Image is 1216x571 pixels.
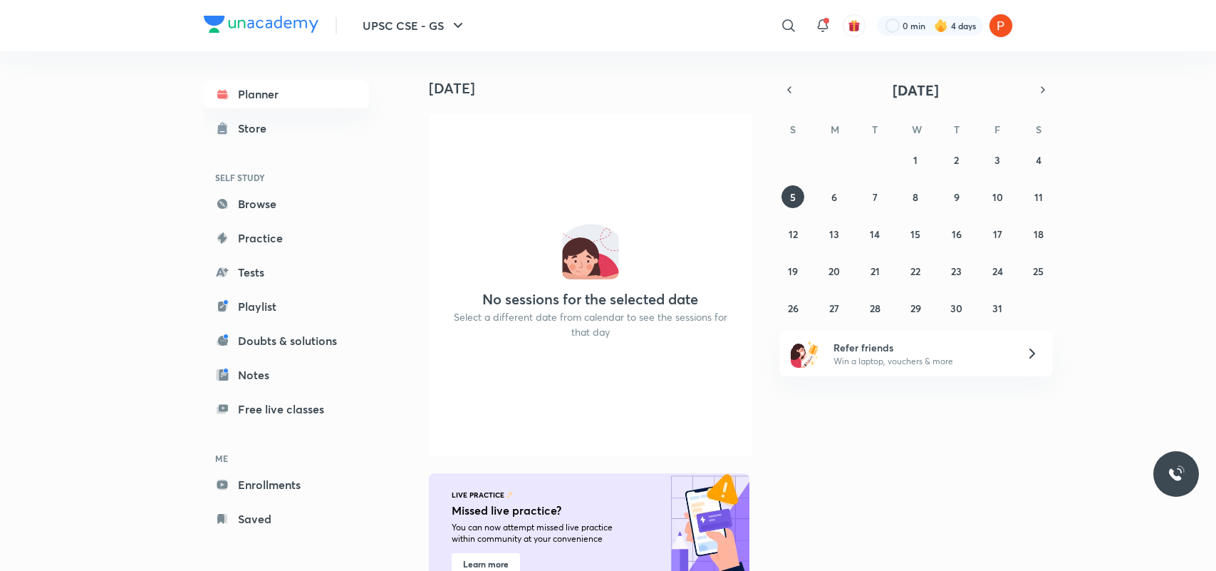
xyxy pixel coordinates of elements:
button: October 27, 2025 [823,297,846,319]
abbr: October 12, 2025 [789,227,798,241]
abbr: October 31, 2025 [992,302,1002,315]
abbr: October 16, 2025 [952,227,962,241]
abbr: October 23, 2025 [951,264,962,278]
abbr: October 18, 2025 [1034,227,1044,241]
a: Planner [204,80,369,108]
a: Tests [204,258,369,287]
abbr: Monday [831,123,839,136]
abbr: Thursday [954,123,960,136]
button: October 18, 2025 [1027,222,1050,245]
abbr: Friday [994,123,1000,136]
button: avatar [843,14,866,37]
abbr: October 2, 2025 [954,153,959,167]
h4: No sessions for the selected date [482,291,698,308]
abbr: October 3, 2025 [994,153,1000,167]
abbr: October 6, 2025 [831,190,837,204]
abbr: October 4, 2025 [1036,153,1041,167]
img: No events [562,222,619,279]
abbr: Wednesday [912,123,922,136]
abbr: October 15, 2025 [910,227,920,241]
button: October 29, 2025 [904,297,927,319]
button: October 3, 2025 [986,148,1009,171]
button: October 23, 2025 [945,259,968,282]
abbr: October 9, 2025 [954,190,960,204]
p: Select a different date from calendar to see the sessions for that day [446,309,735,339]
p: You can now attempt missed live practice within community at your convenience [452,522,635,545]
button: October 6, 2025 [823,185,846,208]
a: Browse [204,190,369,218]
abbr: Tuesday [872,123,878,136]
a: Doubts & solutions [204,326,369,355]
button: October 28, 2025 [863,297,886,319]
a: Company Logo [204,16,318,36]
img: streak [934,19,948,33]
button: October 12, 2025 [781,222,804,245]
button: UPSC CSE - GS [354,11,475,40]
abbr: October 30, 2025 [950,302,962,315]
abbr: Saturday [1036,123,1041,136]
abbr: Sunday [790,123,796,136]
a: Free live classes [204,395,369,423]
abbr: October 24, 2025 [992,264,1003,278]
button: October 11, 2025 [1027,185,1050,208]
button: October 30, 2025 [945,297,968,319]
button: October 5, 2025 [781,185,804,208]
a: Saved [204,505,369,533]
button: October 17, 2025 [986,222,1009,245]
abbr: October 20, 2025 [828,264,840,278]
img: Pratiksha Patil [989,14,1013,38]
button: October 22, 2025 [904,259,927,282]
abbr: October 25, 2025 [1033,264,1044,278]
img: Company Logo [204,16,318,33]
abbr: October 26, 2025 [788,302,799,315]
abbr: October 14, 2025 [870,227,880,241]
a: Practice [204,224,369,252]
abbr: October 8, 2025 [913,190,918,204]
abbr: October 21, 2025 [871,264,880,278]
button: October 21, 2025 [863,259,886,282]
abbr: October 11, 2025 [1034,190,1043,204]
p: Win a laptop, vouchers & more [833,355,1009,368]
button: October 31, 2025 [986,297,1009,319]
button: October 25, 2025 [1027,259,1050,282]
a: Store [204,114,369,143]
img: avatar [848,19,861,32]
button: October 10, 2025 [986,185,1009,208]
abbr: October 17, 2025 [993,227,1002,241]
img: referral [791,339,819,368]
p: LIVE PRACTICE [452,490,504,499]
button: October 19, 2025 [781,259,804,282]
h6: SELF STUDY [204,165,369,190]
abbr: October 5, 2025 [790,190,796,204]
a: Enrollments [204,470,369,499]
abbr: October 27, 2025 [829,302,839,315]
h5: Missed live practice? [452,502,639,519]
abbr: October 10, 2025 [992,190,1003,204]
button: October 9, 2025 [945,185,968,208]
a: Playlist [204,292,369,321]
button: October 7, 2025 [863,185,886,208]
button: October 8, 2025 [904,185,927,208]
abbr: October 7, 2025 [873,190,878,204]
h6: ME [204,446,369,470]
img: ttu [1168,465,1185,483]
abbr: October 28, 2025 [870,302,880,315]
button: October 2, 2025 [945,148,968,171]
button: October 20, 2025 [823,259,846,282]
img: feature [506,490,514,499]
abbr: October 19, 2025 [788,264,798,278]
button: October 15, 2025 [904,222,927,245]
button: October 14, 2025 [863,222,886,245]
abbr: October 22, 2025 [910,264,920,278]
button: October 13, 2025 [823,222,846,245]
abbr: October 1, 2025 [913,153,918,167]
button: October 1, 2025 [904,148,927,171]
span: [DATE] [893,81,939,100]
h6: Refer friends [833,340,1009,355]
div: Store [238,120,275,137]
button: October 26, 2025 [781,297,804,319]
h4: [DATE] [429,80,764,97]
abbr: October 29, 2025 [910,302,921,315]
button: [DATE] [799,80,1033,100]
button: October 24, 2025 [986,259,1009,282]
